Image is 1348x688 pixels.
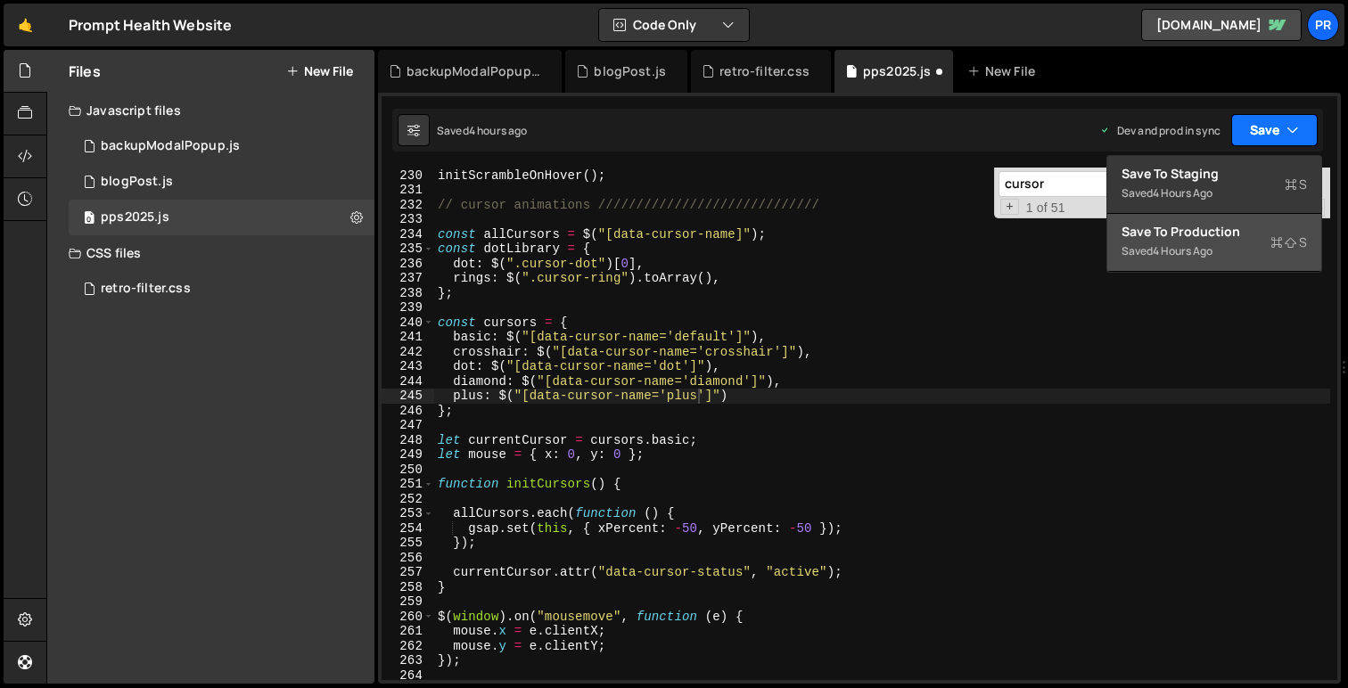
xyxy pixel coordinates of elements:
[382,594,434,610] div: 259
[382,447,434,463] div: 249
[382,536,434,551] div: 255
[1307,9,1339,41] a: Pr
[1153,185,1212,201] div: 4 hours ago
[1153,243,1212,258] div: 4 hours ago
[594,62,666,80] div: blogPost.js
[382,183,434,198] div: 231
[47,235,374,271] div: CSS files
[967,62,1042,80] div: New File
[382,330,434,345] div: 241
[382,492,434,507] div: 252
[1285,176,1307,193] span: S
[382,463,434,478] div: 250
[1122,183,1307,204] div: Saved
[1141,9,1302,41] a: [DOMAIN_NAME]
[101,174,173,190] div: blogPost.js
[863,62,932,80] div: pps2025.js
[382,506,434,521] div: 253
[382,374,434,389] div: 244
[1019,201,1073,216] span: 1 of 51
[437,123,528,138] div: Saved
[382,610,434,625] div: 260
[101,138,240,154] div: backupModalPopup.js
[382,521,434,536] div: 254
[382,551,434,566] div: 256
[1000,199,1019,216] span: Toggle Replace mode
[1122,241,1307,262] div: Saved
[382,433,434,448] div: 248
[469,123,528,138] div: 4 hours ago
[407,62,540,80] div: backupModalPopup.js
[382,565,434,580] div: 257
[286,64,353,78] button: New File
[4,4,47,46] a: 🤙
[382,668,434,684] div: 264
[1231,114,1318,146] button: Save
[382,300,434,315] div: 239
[382,389,434,404] div: 245
[47,93,374,128] div: Javascript files
[69,128,374,164] div: 16625/45860.js
[382,227,434,242] div: 234
[382,418,434,433] div: 247
[382,286,434,301] div: 238
[382,359,434,374] div: 243
[382,242,434,257] div: 235
[69,271,374,307] div: 16625/45443.css
[84,212,95,226] span: 0
[69,164,374,200] div: 16625/45859.js
[382,404,434,419] div: 246
[1107,156,1321,214] button: Save to StagingS Saved4 hours ago
[719,62,810,80] div: retro-filter.css
[382,315,434,331] div: 240
[1107,214,1321,272] button: Save to ProductionS Saved4 hours ago
[69,14,232,36] div: Prompt Health Website
[69,200,374,235] div: 16625/45293.js
[382,345,434,360] div: 242
[382,198,434,213] div: 232
[1099,123,1221,138] div: Dev and prod in sync
[101,209,169,225] div: pps2025.js
[101,281,191,297] div: retro-filter.css
[382,271,434,286] div: 237
[382,168,434,184] div: 230
[382,639,434,654] div: 262
[599,9,749,41] button: Code Only
[382,653,434,668] div: 263
[382,624,434,639] div: 261
[1122,223,1307,241] div: Save to Production
[382,257,434,272] div: 236
[1122,165,1307,183] div: Save to Staging
[382,212,434,227] div: 233
[999,171,1222,197] input: Search for
[1270,233,1307,251] span: S
[382,580,434,595] div: 258
[69,61,101,81] h2: Files
[382,477,434,492] div: 251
